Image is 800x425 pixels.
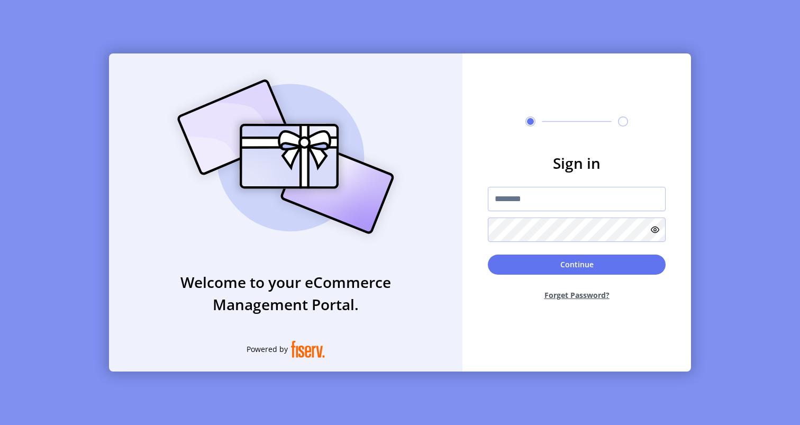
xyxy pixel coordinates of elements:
span: Powered by [247,343,288,355]
h3: Welcome to your eCommerce Management Portal. [109,271,462,315]
h3: Sign in [488,152,666,174]
button: Continue [488,255,666,275]
img: card_Illustration.svg [161,68,410,246]
button: Forget Password? [488,281,666,309]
